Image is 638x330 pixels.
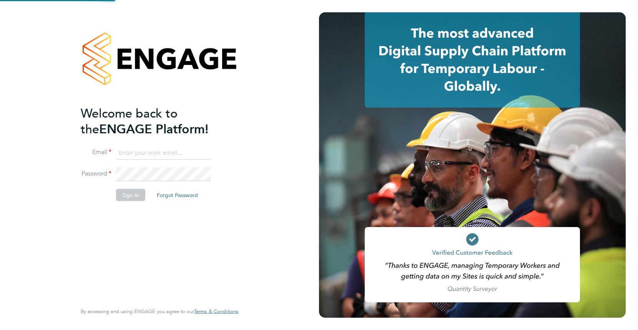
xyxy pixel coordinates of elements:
[116,189,145,201] button: Sign In
[81,105,231,137] h2: ENGAGE Platform!
[194,308,238,315] span: Terms & Conditions
[151,189,204,201] button: Forgot Password
[81,308,238,315] span: By accessing and using ENGAGE you agree to our
[116,146,211,160] input: Enter your work email...
[81,148,111,156] label: Email
[81,170,111,178] label: Password
[81,106,178,136] span: Welcome back to the
[194,308,238,315] a: Terms & Conditions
